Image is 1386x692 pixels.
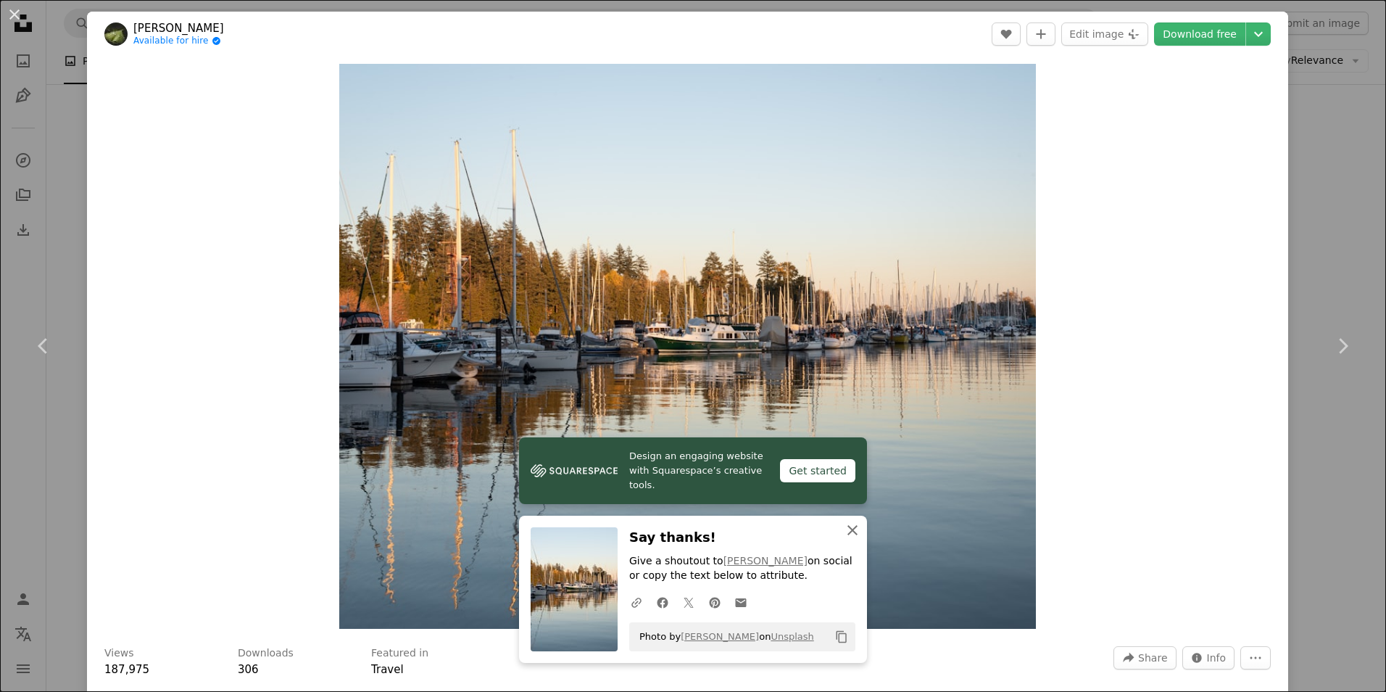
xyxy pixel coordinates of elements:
[723,555,808,567] a: [PERSON_NAME]
[1182,646,1235,670] button: Stats about this image
[371,646,428,661] h3: Featured in
[133,36,224,47] a: Available for hire
[1154,22,1245,46] a: Download free
[702,588,728,617] a: Share on Pinterest
[339,64,1036,629] button: Zoom in on this image
[1246,22,1271,46] button: Choose download size
[1138,647,1167,669] span: Share
[1113,646,1176,670] button: Share this image
[629,554,855,583] p: Give a shoutout to on social or copy the text below to attribute.
[339,64,1036,629] img: a bunch of boats that are sitting in the water
[1299,276,1386,416] a: Next
[238,663,259,676] span: 306
[104,663,149,676] span: 187,975
[1207,647,1227,669] span: Info
[1240,646,1271,670] button: More Actions
[992,22,1021,46] button: Like
[632,625,814,648] span: Photo by on
[104,22,128,46] img: Go to Albert Stoynov's profile
[1026,22,1055,46] button: Add to Collection
[104,646,134,661] h3: Views
[133,21,224,36] a: [PERSON_NAME]
[829,625,854,649] button: Copy to clipboard
[1061,22,1148,46] button: Edit image
[371,663,404,676] a: Travel
[681,631,759,642] a: [PERSON_NAME]
[629,527,855,548] h3: Say thanks!
[238,646,294,661] h3: Downloads
[676,588,702,617] a: Share on Twitter
[780,459,855,482] div: Get started
[728,588,754,617] a: Share over email
[650,588,676,617] a: Share on Facebook
[629,449,768,493] span: Design an engaging website with Squarespace’s creative tools.
[771,631,813,642] a: Unsplash
[531,460,618,482] img: file-1606177908946-d1eed1cbe4f5image
[519,437,867,504] a: Design an engaging website with Squarespace’s creative tools.Get started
